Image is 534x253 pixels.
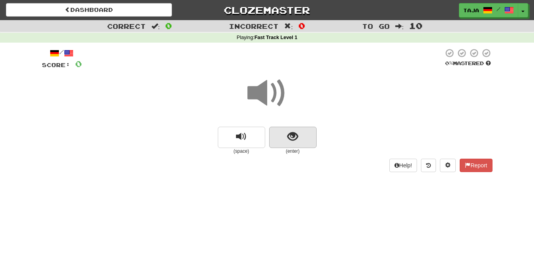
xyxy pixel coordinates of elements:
[6,3,172,17] a: Dashboard
[184,3,350,17] a: Clozemaster
[284,23,293,30] span: :
[218,127,265,148] button: replay audio
[389,159,417,172] button: Help!
[460,159,492,172] button: Report
[445,60,453,66] span: 0 %
[269,148,317,155] small: (enter)
[443,60,492,67] div: Mastered
[165,21,172,30] span: 0
[269,127,317,148] button: show sentence
[107,22,146,30] span: Correct
[298,21,305,30] span: 0
[496,6,500,12] span: /
[42,62,70,68] span: Score:
[409,21,423,30] span: 10
[151,23,160,30] span: :
[218,148,265,155] small: (space)
[75,59,82,69] span: 0
[459,3,518,17] a: Taja /
[421,159,436,172] button: Round history (alt+y)
[362,22,390,30] span: To go
[255,35,298,40] strong: Fast Track Level 1
[463,7,479,14] span: Taja
[229,22,279,30] span: Incorrect
[42,48,82,58] div: /
[395,23,404,30] span: :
